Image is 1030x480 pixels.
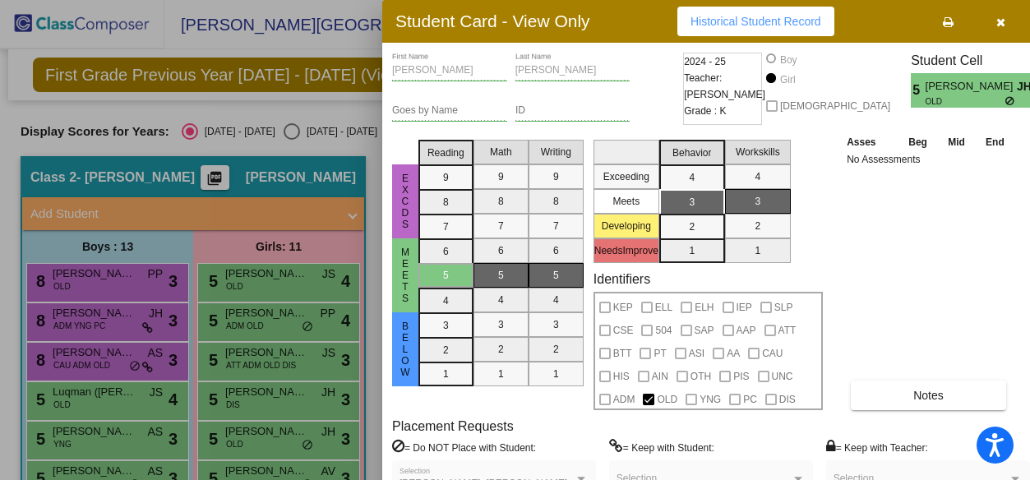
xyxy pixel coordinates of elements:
[655,321,672,340] span: 504
[392,439,536,455] label: = Do NOT Place with Student:
[727,344,740,363] span: AA
[613,367,630,386] span: HIS
[613,390,635,409] span: ADM
[657,390,677,409] span: OLD
[926,78,1017,95] span: [PERSON_NAME]
[677,7,834,36] button: Historical Student Record
[398,247,413,304] span: MEets
[684,70,765,103] span: Teacher: [PERSON_NAME]
[851,381,1006,410] button: Notes
[743,390,757,409] span: PC
[733,367,749,386] span: PIS
[655,298,672,317] span: ELL
[779,72,796,87] div: Girl
[938,133,975,151] th: Mid
[778,321,797,340] span: ATT
[652,367,668,386] span: AIN
[695,298,714,317] span: ELH
[898,133,937,151] th: Beg
[609,439,714,455] label: = Keep with Student:
[392,418,514,434] label: Placement Requests
[911,81,925,100] span: 5
[613,344,632,363] span: BTT
[695,321,714,340] span: SAP
[691,15,821,28] span: Historical Student Record
[737,321,756,340] span: AAP
[772,367,793,386] span: UNC
[779,390,796,409] span: DIS
[613,298,633,317] span: KEP
[684,53,726,70] span: 2024 - 25
[395,11,590,31] h3: Student Card - View Only
[613,321,634,340] span: CSE
[975,133,1014,151] th: End
[913,389,944,402] span: Notes
[779,53,797,67] div: Boy
[762,344,783,363] span: CAU
[398,321,413,378] span: Below
[774,298,793,317] span: SLP
[684,103,726,119] span: Grade : K
[392,105,507,117] input: goes by name
[654,344,666,363] span: PT
[594,271,650,287] label: Identifiers
[780,96,890,116] span: [DEMOGRAPHIC_DATA]
[689,344,704,363] span: ASI
[398,173,413,230] span: excds
[691,367,711,386] span: OTH
[700,390,721,409] span: YNG
[926,95,1005,108] span: OLD
[826,439,928,455] label: = Keep with Teacher:
[737,298,752,317] span: IEP
[843,151,1015,168] td: No Assessments
[843,133,898,151] th: Asses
